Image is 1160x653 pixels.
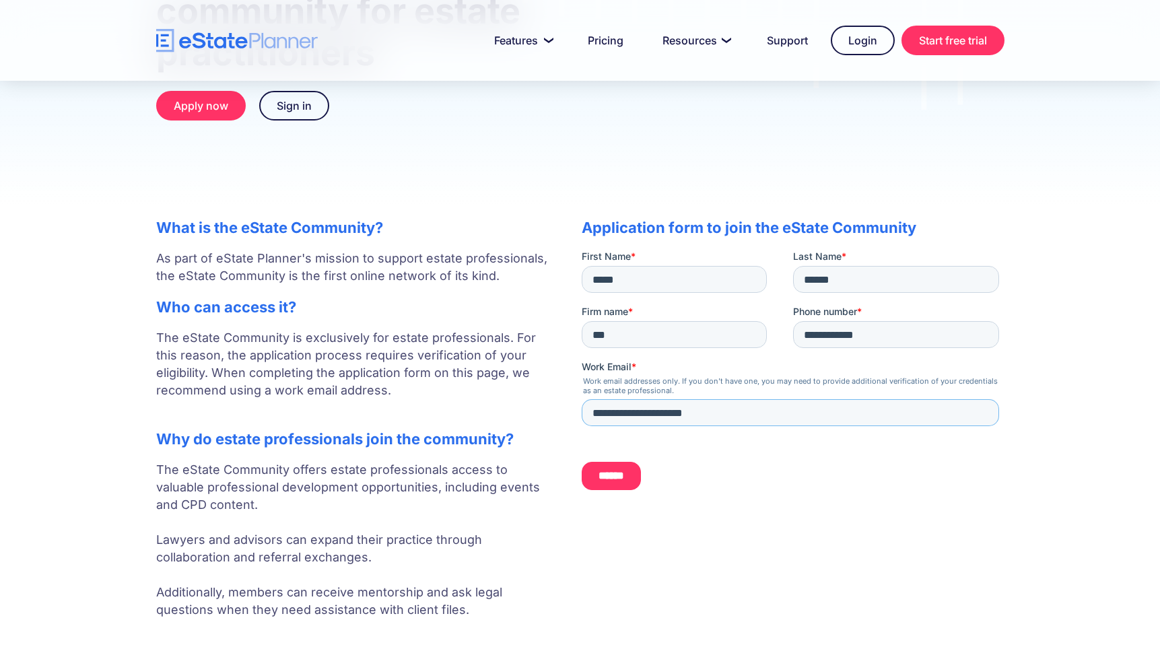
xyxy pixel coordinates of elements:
h2: Who can access it? [156,298,555,316]
p: As part of eState Planner's mission to support estate professionals, the eState Community is the ... [156,250,555,285]
iframe: Form 0 [582,250,1004,502]
a: Resources [646,27,744,54]
a: Login [831,26,895,55]
p: The eState Community is exclusively for estate professionals. For this reason, the application pr... [156,329,555,417]
p: The eState Community offers estate professionals access to valuable professional development oppo... [156,461,555,619]
a: Sign in [259,91,329,121]
h2: Why do estate professionals join the community? [156,430,555,448]
a: Pricing [572,27,640,54]
h2: What is the eState Community? [156,219,555,236]
h2: Application form to join the eState Community [582,219,1004,236]
a: home [156,29,318,53]
a: Support [751,27,824,54]
a: Features [478,27,565,54]
a: Start free trial [901,26,1004,55]
a: Apply now [156,91,246,121]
